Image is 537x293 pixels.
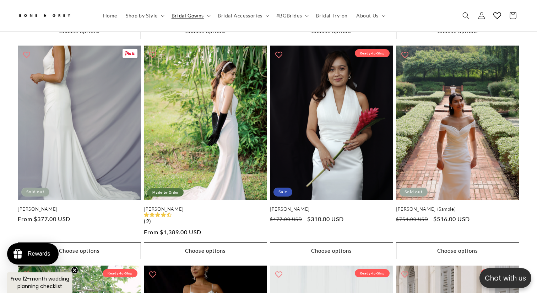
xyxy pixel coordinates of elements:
span: Home [103,12,117,19]
a: [PERSON_NAME] [18,206,141,212]
img: Bone and Grey Bridal [18,10,71,22]
a: [PERSON_NAME] [144,206,267,212]
span: #BGBrides [276,12,302,19]
div: Rewards [28,251,50,257]
button: Add to wishlist [146,267,160,282]
summary: Shop by Style [121,8,167,23]
button: Choose options [270,242,393,259]
a: Bridal Try-on [311,8,352,23]
a: Home [99,8,121,23]
button: Add to wishlist [20,47,34,62]
summary: Bridal Accessories [213,8,272,23]
summary: About Us [352,8,388,23]
button: Open chatbox [479,268,531,288]
button: Add to wishlist [272,47,286,62]
button: Add to wishlist [272,267,286,282]
summary: #BGBrides [272,8,311,23]
span: About Us [356,12,379,19]
span: Bridal Accessories [218,12,262,19]
summary: Bridal Gowns [167,8,213,23]
summary: Search [458,8,474,23]
button: Choose options [18,242,141,259]
span: Free 12-month wedding planning checklist [11,275,69,290]
button: Add to wishlist [20,267,34,282]
button: Add to wishlist [398,267,412,282]
span: Bridal Gowns [172,12,204,19]
button: Close teaser [71,267,78,274]
button: Add to wishlist [398,47,412,62]
span: Bridal Try-on [316,12,348,19]
span: Shop by Style [126,12,158,19]
button: Choose options [396,242,519,259]
div: Free 12-month wedding planning checklistClose teaser [7,272,72,293]
a: [PERSON_NAME] [270,206,393,212]
button: Add to wishlist [146,47,160,62]
p: Chat with us [479,273,531,283]
button: Choose options [144,242,267,259]
a: Bone and Grey Bridal [15,7,92,24]
a: [PERSON_NAME] (Sample) [396,206,519,212]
